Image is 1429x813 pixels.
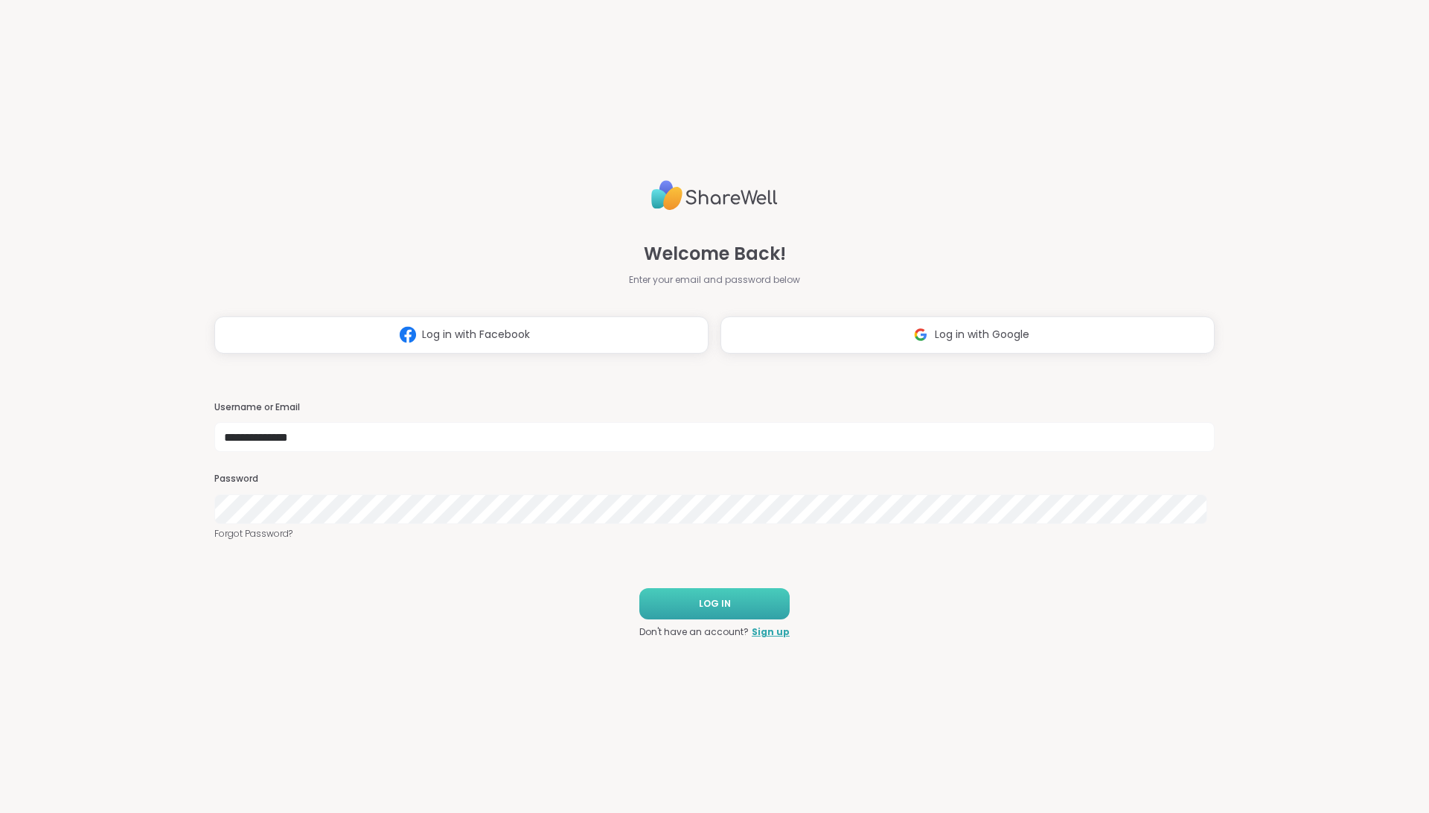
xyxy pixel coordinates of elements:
span: Log in with Google [935,327,1029,342]
span: Don't have an account? [639,625,749,639]
span: Welcome Back! [644,240,786,267]
img: ShareWell Logo [651,174,778,217]
button: Log in with Google [720,316,1215,354]
button: Log in with Facebook [214,316,709,354]
span: Enter your email and password below [629,273,800,287]
span: LOG IN [699,597,731,610]
h3: Username or Email [214,401,1215,414]
img: ShareWell Logomark [394,321,422,348]
a: Sign up [752,625,790,639]
img: ShareWell Logomark [907,321,935,348]
span: Log in with Facebook [422,327,530,342]
button: LOG IN [639,588,790,619]
h3: Password [214,473,1215,485]
a: Forgot Password? [214,527,1215,541]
